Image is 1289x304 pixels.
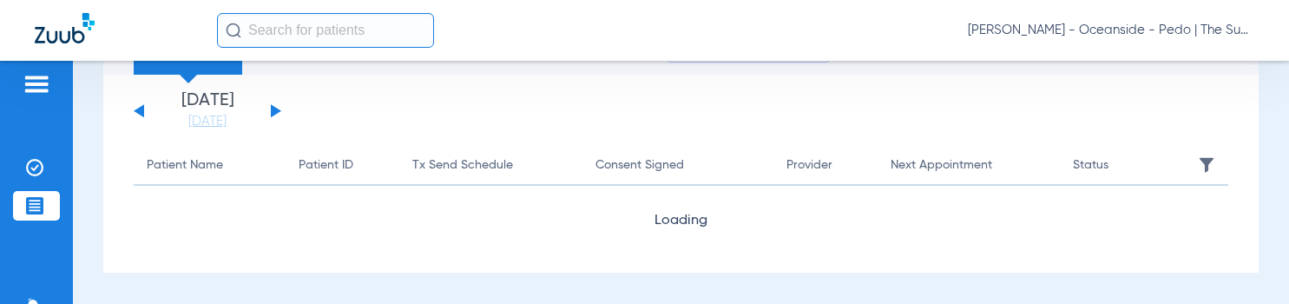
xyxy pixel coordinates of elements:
[155,92,260,130] li: [DATE]
[217,13,434,48] input: Search for patients
[968,22,1254,39] span: [PERSON_NAME] - Oceanside - Pedo | The Super Dentists
[23,74,50,95] img: hamburger-icon
[786,155,832,175] div: Provider
[412,155,569,175] div: Tx Send Schedule
[595,155,684,175] div: Consent Signed
[299,155,386,175] div: Patient ID
[891,155,992,175] div: Next Appointment
[412,155,513,175] div: Tx Send Schedule
[147,155,223,175] div: Patient Name
[891,155,1047,175] div: Next Appointment
[147,155,273,175] div: Patient Name
[786,155,865,175] div: Provider
[1202,221,1289,304] iframe: Chat Widget
[35,13,95,43] img: Zuub Logo
[155,113,260,130] a: [DATE]
[1073,155,1177,175] div: Status
[226,23,241,38] img: Search Icon
[1073,155,1108,175] div: Status
[299,155,353,175] div: Patient ID
[595,155,760,175] div: Consent Signed
[134,212,1228,229] span: Loading
[1198,156,1215,174] img: filter.svg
